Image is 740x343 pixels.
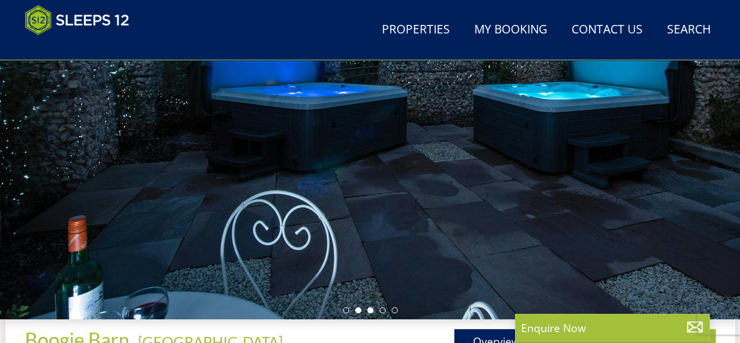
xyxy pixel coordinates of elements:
[567,16,648,44] a: Contact Us
[662,16,716,44] a: Search
[521,320,704,336] p: Enquire Now
[19,43,147,53] iframe: Customer reviews powered by Trustpilot
[25,5,130,35] img: Sleeps 12
[377,16,455,44] a: Properties
[469,16,552,44] a: My Booking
